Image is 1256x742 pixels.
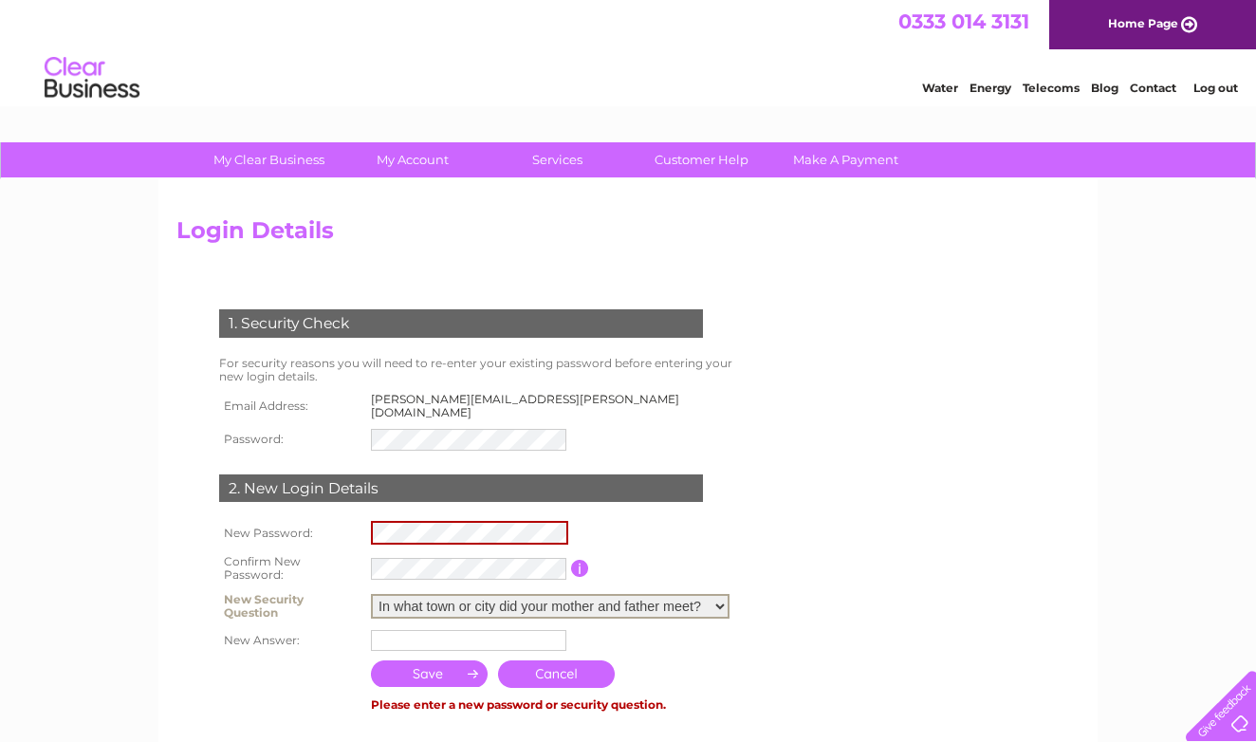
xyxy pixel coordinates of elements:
td: Please enter a new password or security question. [366,693,671,717]
h2: Login Details [176,217,1080,253]
div: 2. New Login Details [219,474,703,503]
th: New Password: [214,516,366,549]
a: Make A Payment [767,142,924,177]
img: logo.png [44,49,140,107]
a: Blog [1091,81,1118,95]
a: Energy [970,81,1011,95]
th: Email Address: [214,388,366,424]
input: Information [571,560,589,577]
a: Log out [1193,81,1238,95]
th: Confirm New Password: [214,549,366,587]
td: For security reasons you will need to re-enter your existing password before entering your new lo... [214,352,753,388]
div: 1. Security Check [219,309,703,338]
a: Services [479,142,636,177]
th: New Answer: [214,625,366,656]
input: Submit [371,660,489,687]
a: Telecoms [1023,81,1080,95]
a: Customer Help [623,142,780,177]
a: Contact [1130,81,1176,95]
a: Cancel [498,660,615,688]
th: Password: [214,424,366,455]
th: New Security Question [214,587,366,625]
a: My Account [335,142,491,177]
a: 0333 014 3131 [898,9,1029,33]
a: My Clear Business [191,142,347,177]
a: Water [922,81,958,95]
div: Clear Business is a trading name of Verastar Limited (registered in [GEOGRAPHIC_DATA] No. 3667643... [181,10,1078,92]
td: [PERSON_NAME][EMAIL_ADDRESS][PERSON_NAME][DOMAIN_NAME] [366,388,753,424]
